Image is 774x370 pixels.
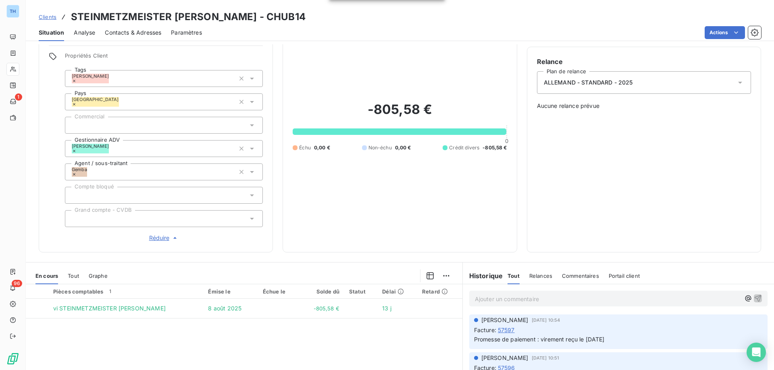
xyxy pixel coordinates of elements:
[109,75,115,82] input: Ajouter une valeur
[382,288,412,295] div: Délai
[15,93,22,101] span: 1
[544,79,633,87] span: ALLEMAND - STANDARD - 2025
[349,288,372,295] div: Statut
[263,288,294,295] div: Échue le
[481,354,528,362] span: [PERSON_NAME]
[171,29,202,37] span: Paramètres
[53,305,166,312] span: vi STEINMETZMEISTER [PERSON_NAME]
[39,13,56,21] a: Clients
[449,144,479,151] span: Crédit divers
[299,144,311,151] span: Échu
[106,288,114,295] span: 1
[368,144,392,151] span: Non-échu
[6,95,19,108] a: 1
[562,273,599,279] span: Commentaires
[72,215,78,222] input: Ajouter une valeur
[508,273,520,279] span: Tout
[39,29,64,37] span: Situation
[87,168,94,176] input: Ajouter une valeur
[422,288,458,295] div: Retard
[6,5,19,18] div: TH
[474,336,605,343] span: Promesse de paiement : virement reçu le [DATE]
[293,101,507,126] h2: -805,58 €
[314,144,330,151] span: 0,00 €
[72,144,109,149] span: [PERSON_NAME]
[532,356,560,360] span: [DATE] 10:51
[109,145,115,152] input: Ajouter une valeur
[149,234,179,242] span: Réduire
[747,343,766,362] div: Open Intercom Messenger
[474,326,496,334] span: Facture :
[74,29,95,37] span: Analyse
[532,318,560,322] span: [DATE] 10:54
[609,273,640,279] span: Portail client
[65,234,263,242] button: Réduire
[71,10,306,24] h3: STEINMETZMEISTER [PERSON_NAME] - CHUB14
[72,74,109,79] span: [PERSON_NAME]
[119,98,125,105] input: Ajouter une valeur
[208,305,241,312] span: 8 août 2025
[705,26,745,39] button: Actions
[395,144,411,151] span: 0,00 €
[537,57,751,66] h6: Relance
[68,273,79,279] span: Tout
[53,288,199,295] div: Pièces comptables
[12,280,22,287] span: 96
[483,144,507,151] span: -805,58 €
[72,167,87,172] span: Gemba
[72,122,78,129] input: Ajouter une valeur
[208,288,253,295] div: Émise le
[105,29,161,37] span: Contacts & Adresses
[72,97,119,102] span: [GEOGRAPHIC_DATA]
[481,316,528,324] span: [PERSON_NAME]
[463,271,503,281] h6: Historique
[304,288,339,295] div: Solde dû
[505,138,508,144] span: 0
[382,305,391,312] span: 13 j
[89,273,108,279] span: Graphe
[72,192,78,199] input: Ajouter une valeur
[35,273,58,279] span: En cours
[498,326,515,334] span: 57597
[39,14,56,20] span: Clients
[529,273,552,279] span: Relances
[537,102,751,110] span: Aucune relance prévue
[304,304,339,312] span: -805,58 €
[65,52,263,64] span: Propriétés Client
[6,352,19,365] img: Logo LeanPay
